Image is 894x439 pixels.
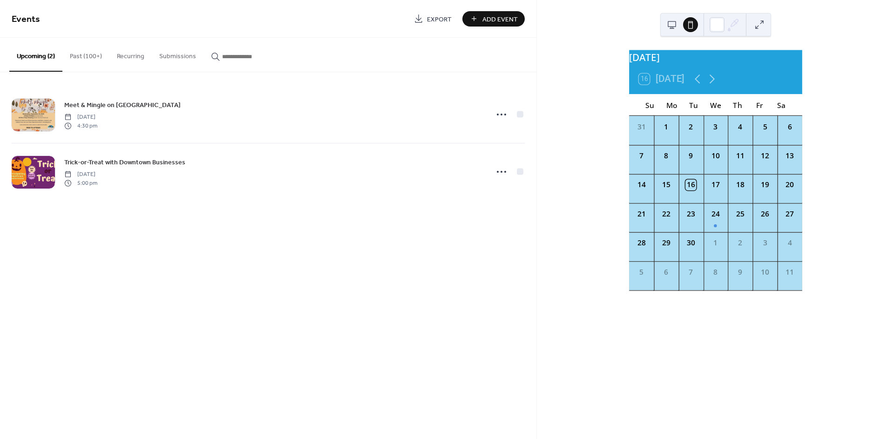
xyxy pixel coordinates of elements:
div: 13 [784,150,795,161]
button: Past (100+) [62,38,109,71]
div: 15 [661,180,671,190]
div: Tu [683,94,704,116]
span: Events [12,10,40,28]
div: 5 [636,267,646,277]
span: [DATE] [64,170,97,179]
span: Trick-or-Treat with Downtown Businesses [64,158,185,168]
div: 2 [735,237,745,248]
div: 4 [735,122,745,132]
div: Su [638,94,660,116]
div: 28 [636,237,646,248]
a: Meet & Mingle on [GEOGRAPHIC_DATA] [64,100,181,110]
div: 6 [661,267,671,277]
button: Upcoming (2) [9,38,62,72]
div: 4 [784,237,795,248]
span: 4:30 pm [64,122,97,130]
span: Meet & Mingle on [GEOGRAPHIC_DATA] [64,101,181,110]
div: 20 [784,180,795,190]
span: [DATE] [64,113,97,122]
div: 10 [710,150,721,161]
div: 8 [661,150,671,161]
span: 5:00 pm [64,179,97,187]
div: 23 [685,209,696,219]
div: Th [726,94,748,116]
div: 1 [710,237,721,248]
div: Mo [661,94,683,116]
div: 7 [685,267,696,277]
div: [DATE] [629,50,802,64]
a: Export [407,11,459,27]
div: 21 [636,209,646,219]
div: 30 [685,237,696,248]
button: Add Event [462,11,525,27]
div: 9 [735,267,745,277]
div: 2 [685,122,696,132]
span: Add Event [482,14,518,24]
div: 3 [759,237,770,248]
div: 8 [710,267,721,277]
div: 24 [710,209,721,219]
div: 27 [784,209,795,219]
div: 14 [636,180,646,190]
div: 5 [759,122,770,132]
a: Trick-or-Treat with Downtown Businesses [64,157,185,168]
div: 7 [636,150,646,161]
button: Submissions [152,38,203,71]
span: Export [427,14,452,24]
div: 22 [661,209,671,219]
div: 26 [759,209,770,219]
div: 9 [685,150,696,161]
div: 12 [759,150,770,161]
div: 6 [784,122,795,132]
div: 11 [735,150,745,161]
div: 3 [710,122,721,132]
div: 1 [661,122,671,132]
div: 16 [685,180,696,190]
div: 19 [759,180,770,190]
div: 11 [784,267,795,277]
div: 10 [759,267,770,277]
div: 17 [710,180,721,190]
div: 18 [735,180,745,190]
div: Sa [770,94,792,116]
div: Fr [748,94,770,116]
div: 25 [735,209,745,219]
div: 29 [661,237,671,248]
div: We [704,94,726,116]
button: Recurring [109,38,152,71]
div: 31 [636,122,646,132]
